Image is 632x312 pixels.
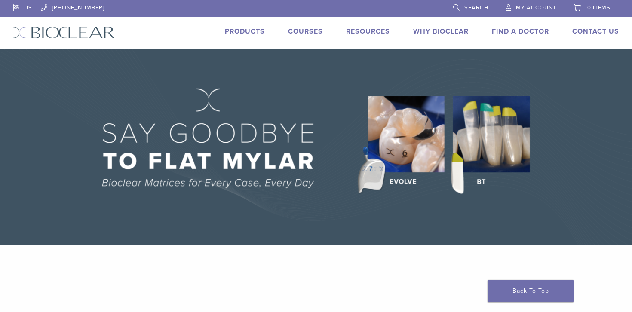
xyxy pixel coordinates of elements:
span: Search [464,4,488,11]
a: Why Bioclear [413,27,469,36]
a: Back To Top [488,280,574,302]
span: 0 items [587,4,611,11]
img: Bioclear [13,26,115,39]
a: Find A Doctor [492,27,549,36]
span: My Account [516,4,556,11]
a: Contact Us [572,27,619,36]
a: Resources [346,27,390,36]
a: Products [225,27,265,36]
a: Courses [288,27,323,36]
